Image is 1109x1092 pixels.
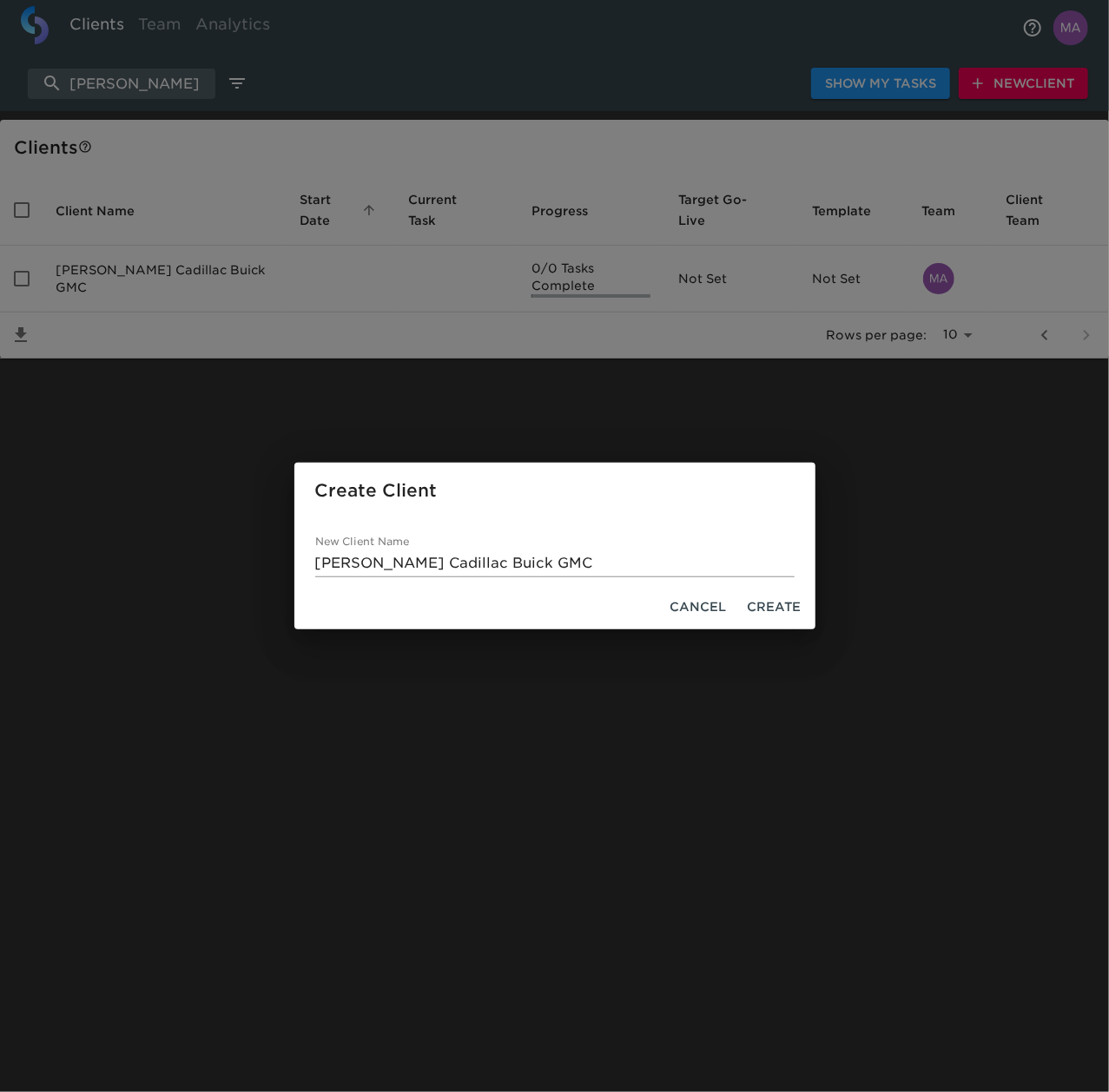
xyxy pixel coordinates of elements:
span: Cancel [670,596,727,618]
button: Create [741,591,809,623]
span: Create [748,596,802,618]
h2: Create Client [315,477,795,504]
label: New Client Name [315,536,410,547]
button: Cancel [663,591,734,623]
